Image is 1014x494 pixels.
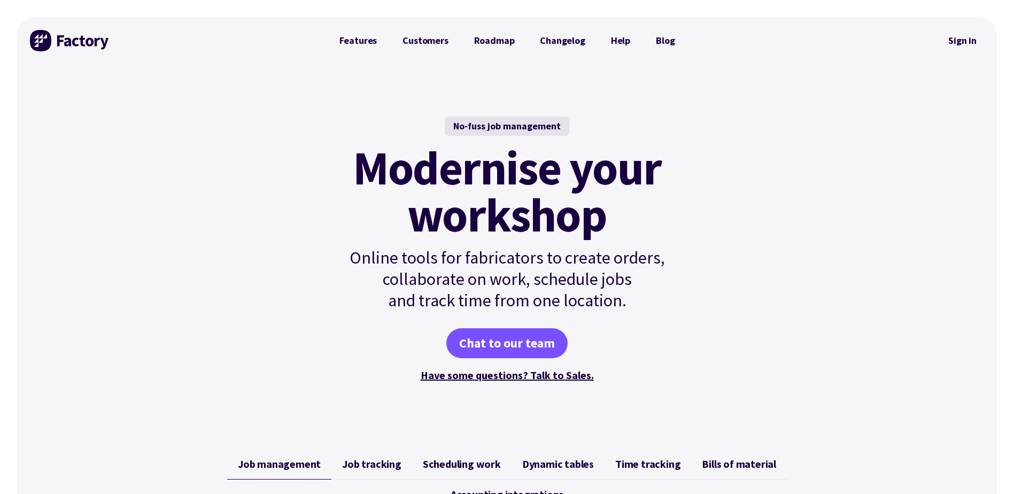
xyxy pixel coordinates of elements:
div: No-fuss job management [445,117,569,136]
img: Factory [30,30,110,51]
iframe: Chat Widget [961,443,1014,494]
a: Changelog [527,30,598,51]
span: Scheduling work [423,458,501,470]
a: Chat to our team [446,328,568,358]
a: Have some questions? Talk to Sales. [421,368,594,382]
mark: Modernise your workshop [353,144,661,238]
span: Dynamic tables [522,458,594,470]
p: Online tools for fabricators to create orders, collaborate on work, schedule jobs and track time ... [327,247,688,311]
a: Features [327,30,390,51]
a: Roadmap [461,30,528,51]
span: Bills of material [702,458,776,470]
a: Sign in [941,28,984,53]
a: Blog [643,30,687,51]
nav: Primary Navigation [327,30,688,51]
a: Help [598,30,643,51]
span: Time tracking [615,458,680,470]
span: Job tracking [342,458,401,470]
a: Customers [390,30,461,51]
span: Job management [238,458,321,470]
nav: Secondary Navigation [941,28,984,53]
